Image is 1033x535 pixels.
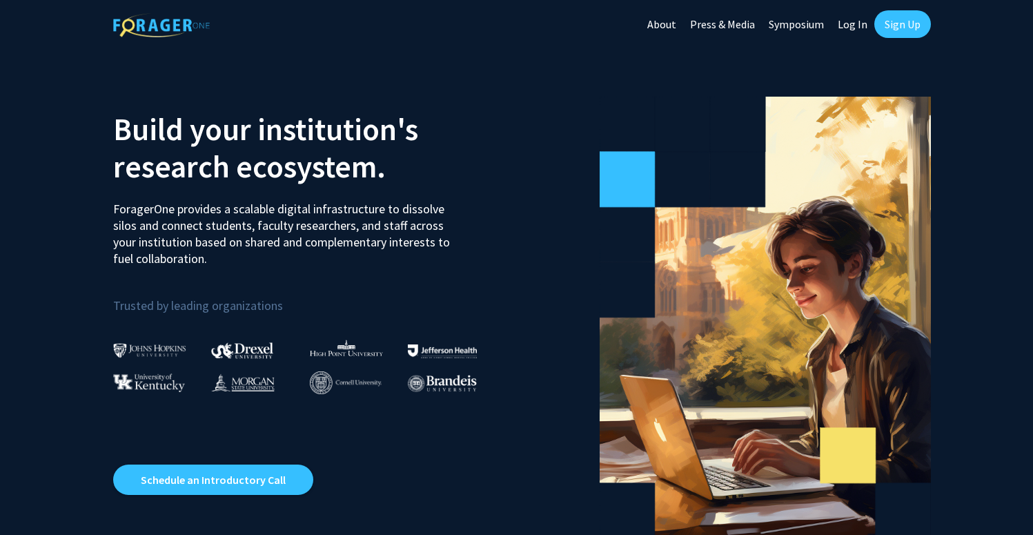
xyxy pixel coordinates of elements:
h2: Build your institution's research ecosystem. [113,110,506,185]
img: Johns Hopkins University [113,343,186,358]
img: ForagerOne Logo [113,13,210,37]
p: Trusted by leading organizations [113,278,506,316]
img: University of Kentucky [113,373,185,392]
img: High Point University [310,340,383,356]
img: Morgan State University [211,373,275,391]
img: Cornell University [310,371,382,394]
a: Sign Up [874,10,931,38]
img: Drexel University [211,342,273,358]
img: Brandeis University [408,375,477,392]
p: ForagerOne provides a scalable digital infrastructure to dissolve silos and connect students, fac... [113,191,460,267]
a: Opens in a new tab [113,465,313,495]
img: Thomas Jefferson University [408,344,477,358]
iframe: Chat [10,473,59,525]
